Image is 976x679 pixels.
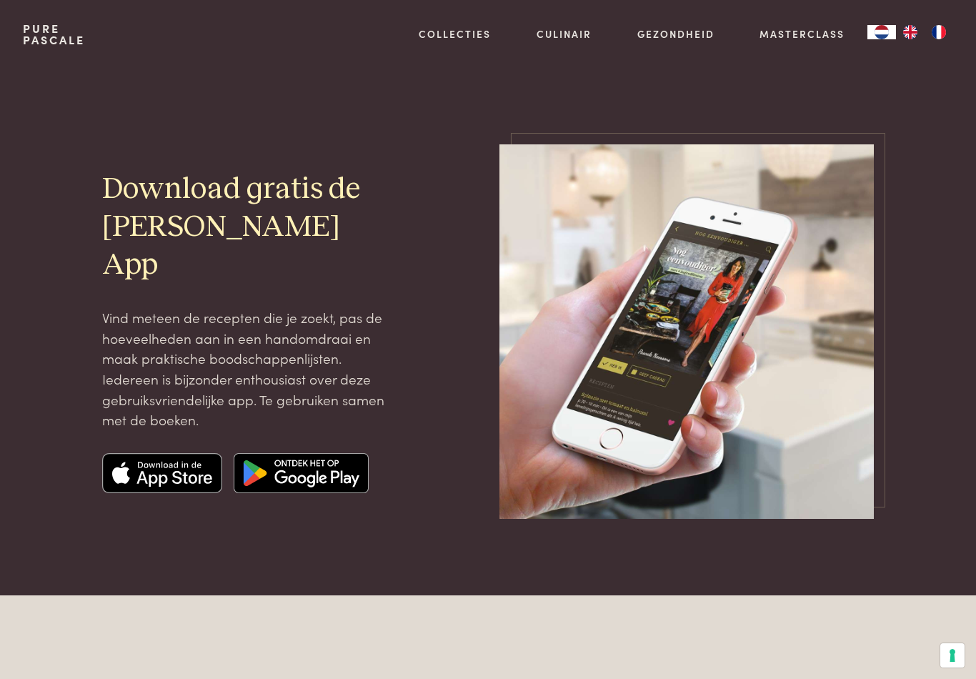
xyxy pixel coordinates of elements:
img: Apple app store [102,453,222,493]
div: Language [867,25,896,39]
a: Collecties [419,26,491,41]
h2: Download gratis de [PERSON_NAME] App [102,171,397,284]
a: PurePascale [23,23,85,46]
ul: Language list [896,25,953,39]
img: pascale-naessens-app-mockup [499,144,874,519]
p: Vind meteen de recepten die je zoekt, pas de hoeveelheden aan in een handomdraai en maak praktisc... [102,307,397,430]
a: NL [867,25,896,39]
a: Masterclass [760,26,845,41]
img: Google app store [234,453,369,493]
a: FR [925,25,953,39]
a: EN [896,25,925,39]
a: Culinair [537,26,592,41]
aside: Language selected: Nederlands [867,25,953,39]
a: Gezondheid [637,26,714,41]
button: Uw voorkeuren voor toestemming voor trackingtechnologieën [940,643,965,668]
